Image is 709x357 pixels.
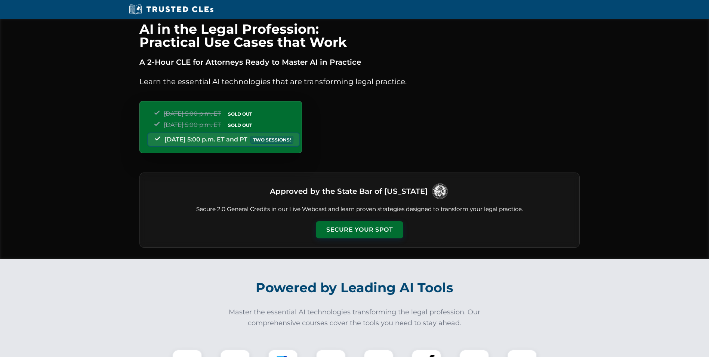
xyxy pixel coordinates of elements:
[225,121,255,129] span: SOLD OUT
[164,121,221,128] span: [DATE] 5:00 p.m. ET
[164,110,221,117] span: [DATE] 5:00 p.m. ET
[127,4,216,15] img: Trusted CLEs
[316,221,403,238] button: Secure Your Spot
[139,76,580,88] p: Learn the essential AI technologies that are transforming legal practice.
[148,275,562,301] h2: Powered by Leading AI Tools
[149,205,570,214] p: Secure 2.0 General Credits in our Live Webcast and learn proven strategies designed to transform ...
[139,22,580,49] h1: AI in the Legal Profession: Practical Use Cases that Work
[431,182,449,201] img: Logo
[225,110,255,118] span: SOLD OUT
[224,307,485,329] p: Master the essential AI technologies transforming the legal profession. Our comprehensive courses...
[270,184,428,198] h3: Approved by the State Bar of [US_STATE]
[139,56,580,68] p: A 2-Hour CLE for Attorneys Ready to Master AI in Practice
